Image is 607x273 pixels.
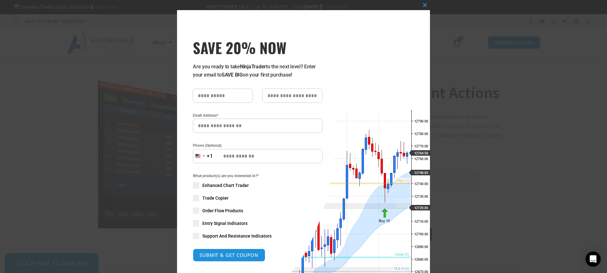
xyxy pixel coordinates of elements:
[193,39,322,56] h3: SAVE 20% NOW
[193,112,322,119] label: Email Address
[193,142,322,149] label: Phone (Optional)
[202,182,249,189] span: Enhanced Chart Trader
[193,173,322,179] span: What product(s) are you interested in?
[193,208,322,214] label: Order Flow Products
[193,63,322,79] p: Are you ready to take to the next level? Enter your email to on your first purchase!
[193,233,322,239] label: Support And Resistance Indicators
[202,233,272,239] span: Support And Resistance Indicators
[193,195,322,201] label: Trade Copier
[202,220,248,226] span: Entry Signal Indicators
[193,149,213,163] button: Selected country
[193,182,322,189] label: Enhanced Chart Trader
[202,195,229,201] span: Trade Copier
[586,251,601,267] div: Open Intercom Messenger
[240,64,266,70] strong: NinjaTrader
[222,72,243,78] strong: SAVE BIG
[207,152,213,160] div: +1
[202,208,243,214] span: Order Flow Products
[193,220,322,226] label: Entry Signal Indicators
[193,249,265,262] button: SUBMIT & GET COUPON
